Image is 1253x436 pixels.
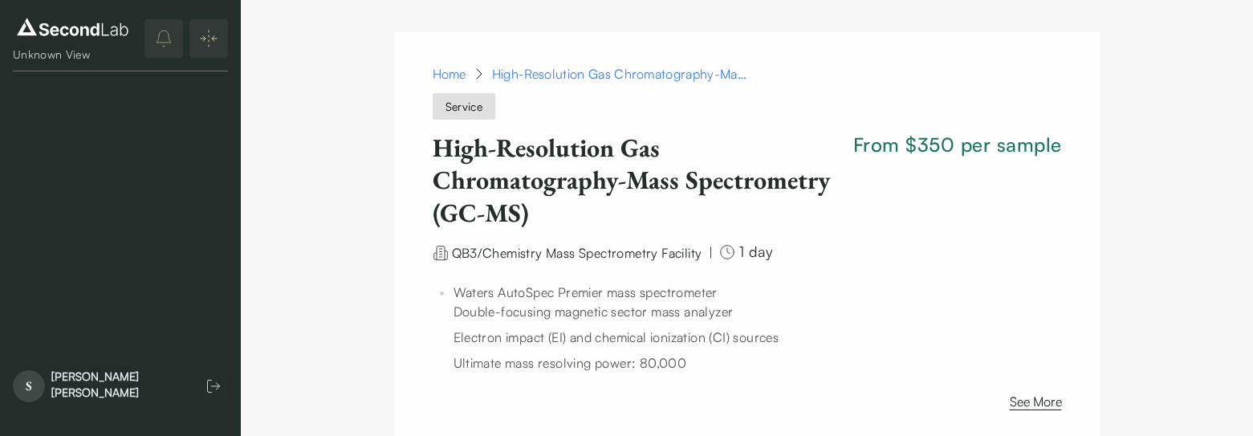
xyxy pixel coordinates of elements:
[13,47,132,63] div: Unknown View
[13,370,45,402] span: S
[454,302,1062,321] p: Double-focusing magnetic sector mass analyzer
[189,19,228,58] button: Expand/Collapse sidebar
[853,132,1062,159] span: From $350 per sample
[709,242,713,262] div: |
[454,328,1062,347] p: Electron impact (EI) and chemical ionization (CI) sources
[452,245,702,261] span: QB3/Chemistry Mass Spectrometry Facility
[492,64,749,84] div: High-Resolution Gas Chromatography-Mass Spectrometry (GC-MS)
[144,19,183,58] button: notifications
[433,93,495,120] span: Service
[452,243,702,259] a: QB3/Chemistry Mass Spectrometry Facility
[13,14,132,40] img: logo
[433,64,466,84] a: Home
[454,283,1062,302] p: Waters AutoSpec Premier mass spectrometer
[433,132,847,229] h1: High-Resolution Gas Chromatography-Mass Spectrometry (GC-MS)
[454,353,1062,373] p: Ultimate mass resolving power: 80,000
[739,242,772,260] span: 1 day
[199,372,228,401] button: Log out
[51,369,183,401] div: [PERSON_NAME] [PERSON_NAME]
[1010,392,1062,418] button: See More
